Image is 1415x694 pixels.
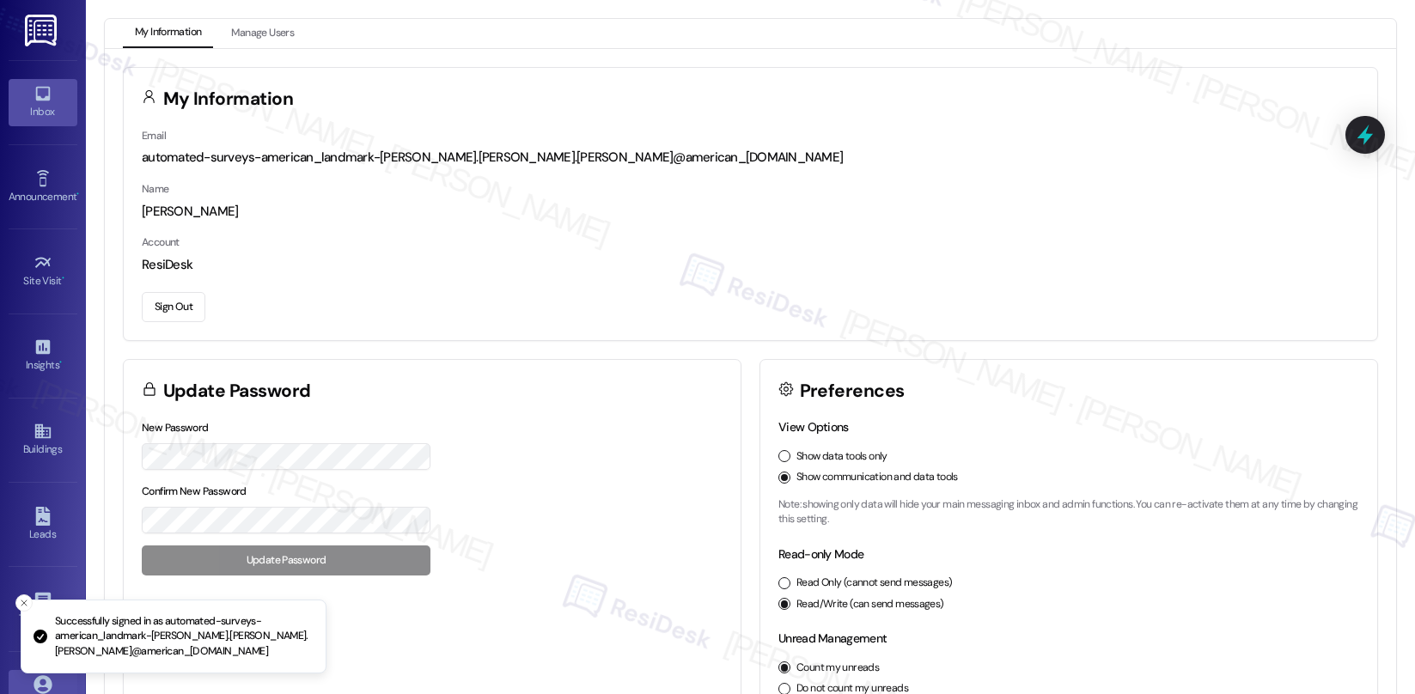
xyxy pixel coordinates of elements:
[778,497,1359,527] p: Note: showing only data will hide your main messaging inbox and admin functions. You can re-activ...
[796,661,879,676] label: Count my unreads
[142,182,169,196] label: Name
[796,575,952,591] label: Read Only (cannot send messages)
[142,484,247,498] label: Confirm New Password
[9,586,77,632] a: Templates •
[796,449,887,465] label: Show data tools only
[142,235,180,249] label: Account
[9,79,77,125] a: Inbox
[59,356,62,368] span: •
[142,203,1359,221] div: [PERSON_NAME]
[62,272,64,284] span: •
[9,502,77,548] a: Leads
[9,332,77,379] a: Insights •
[76,188,79,200] span: •
[163,90,294,108] h3: My Information
[796,597,944,612] label: Read/Write (can send messages)
[800,382,905,400] h3: Preferences
[142,129,166,143] label: Email
[219,19,306,48] button: Manage Users
[123,19,213,48] button: My Information
[9,417,77,463] a: Buildings
[55,614,312,660] p: Successfully signed in as automated-surveys-american_landmark-[PERSON_NAME].[PERSON_NAME].[PERSON...
[15,594,33,612] button: Close toast
[142,292,205,322] button: Sign Out
[163,382,311,400] h3: Update Password
[778,419,849,435] label: View Options
[142,421,209,435] label: New Password
[778,630,887,646] label: Unread Management
[25,15,60,46] img: ResiDesk Logo
[142,149,1359,167] div: automated-surveys-american_landmark-[PERSON_NAME].[PERSON_NAME].[PERSON_NAME]@american_[DOMAIN_NAME]
[9,248,77,295] a: Site Visit •
[778,546,863,562] label: Read-only Mode
[796,470,958,485] label: Show communication and data tools
[142,256,1359,274] div: ResiDesk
